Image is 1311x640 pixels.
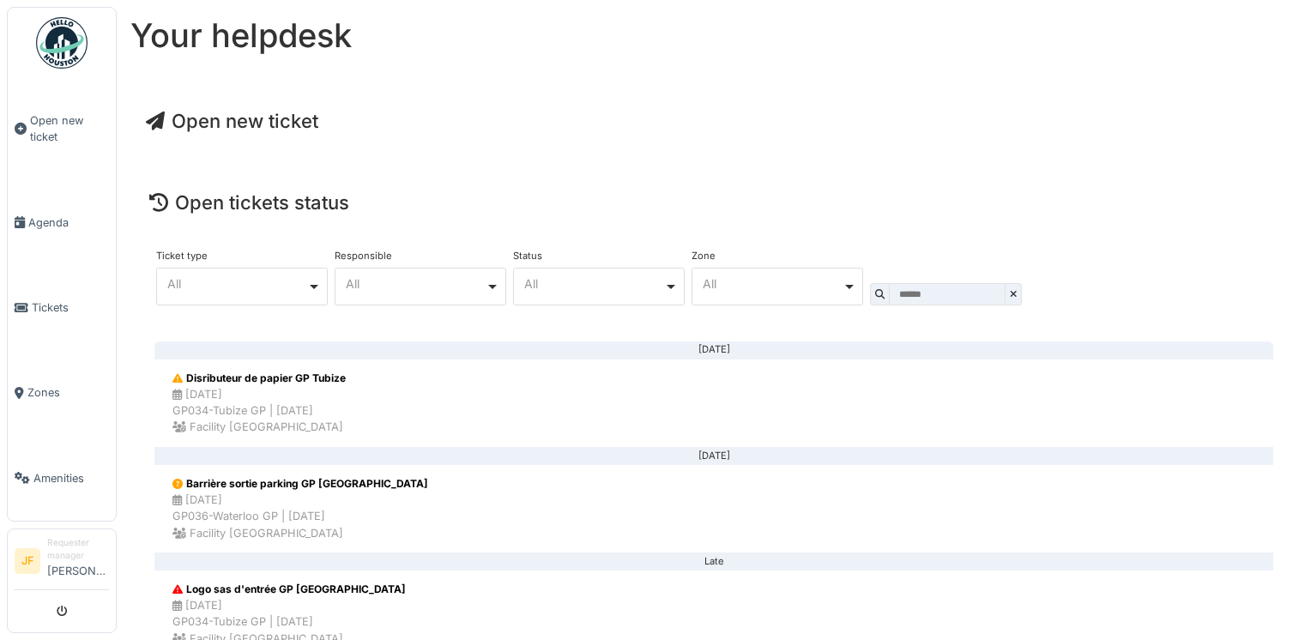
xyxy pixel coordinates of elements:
[168,456,1260,457] div: [DATE]
[168,561,1260,563] div: Late
[15,536,109,590] a: JF Requester manager[PERSON_NAME]
[32,299,109,316] span: Tickets
[172,582,406,597] div: Logo sas d'entrée GP [GEOGRAPHIC_DATA]
[33,470,109,486] span: Amenities
[524,279,664,288] div: All
[172,386,346,436] div: [DATE] GP034-Tubize GP | [DATE] Facility [GEOGRAPHIC_DATA]
[47,536,109,563] div: Requester manager
[28,214,109,231] span: Agenda
[513,251,542,261] label: Status
[30,112,109,145] span: Open new ticket
[8,78,116,180] a: Open new ticket
[8,265,116,350] a: Tickets
[149,191,1278,214] h4: Open tickets status
[36,17,88,69] img: Badge_color-CXgf-gQk.svg
[8,180,116,265] a: Agenda
[15,548,40,574] li: JF
[27,384,109,401] span: Zones
[156,251,208,261] label: Ticket type
[172,371,346,386] div: Disributeur de papier GP Tubize
[8,436,116,521] a: Amenities
[692,251,716,261] label: Zone
[154,464,1273,553] a: Barrière sortie parking GP [GEOGRAPHIC_DATA] [DATE]GP036-Waterloo GP | [DATE] Facility [GEOGRAPHI...
[146,110,318,132] a: Open new ticket
[168,349,1260,351] div: [DATE]
[172,492,428,541] div: [DATE] GP036-Waterloo GP | [DATE] Facility [GEOGRAPHIC_DATA]
[172,476,428,492] div: Barrière sortie parking GP [GEOGRAPHIC_DATA]
[346,279,486,288] div: All
[154,359,1273,448] a: Disributeur de papier GP Tubize [DATE]GP034-Tubize GP | [DATE] Facility [GEOGRAPHIC_DATA]
[167,279,307,288] div: All
[703,279,843,288] div: All
[335,251,392,261] label: Responsible
[47,536,109,586] li: [PERSON_NAME]
[8,350,116,435] a: Zones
